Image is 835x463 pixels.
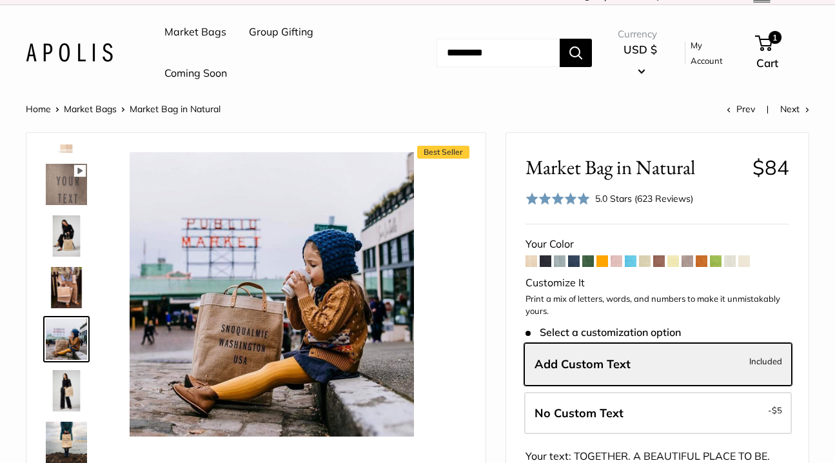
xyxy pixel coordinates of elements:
span: Market Bag in Natural [130,103,221,115]
img: Market Bag in Natural [130,152,414,437]
div: 5.0 Stars (623 Reviews) [526,190,693,208]
img: Apolis [26,43,113,62]
img: Market Bag in Natural [46,164,87,205]
span: $84 [752,155,789,180]
iframe: Sign Up via Text for Offers [10,414,138,453]
a: Prev [727,103,755,115]
a: Group Gifting [249,23,313,42]
img: Market Bag in Natural [46,215,87,257]
a: Market Bag in Natural [43,213,90,259]
span: $5 [772,405,782,415]
p: Print a mix of letters, words, and numbers to make it unmistakably yours. [526,293,789,318]
span: Currency [618,25,662,43]
span: Cart [756,56,778,70]
label: Add Custom Text [524,343,792,386]
a: Market Bag in Natural [43,264,90,311]
button: Search [560,39,592,67]
span: No Custom Text [535,406,624,420]
label: Leave Blank [524,392,792,435]
a: Market Bag in Natural [43,161,90,208]
span: Your text: TOGETHER. A BEAUTIFUL PLACE TO BE. [526,449,770,462]
div: Your Color [526,235,789,254]
div: Customize It [526,273,789,293]
span: Add Custom Text [535,357,631,371]
span: Select a customization option [526,326,681,339]
a: Market Bag in Natural [43,368,90,414]
span: - [768,402,782,418]
a: My Account [691,37,734,69]
a: 1 Cart [756,32,809,74]
a: Next [780,103,809,115]
nav: Breadcrumb [26,101,221,117]
a: Coming Soon [164,64,227,83]
span: Included [749,353,782,369]
span: USD $ [624,43,657,56]
a: Market Bag in Natural [43,316,90,362]
a: Market Bags [64,103,117,115]
span: Best Seller [417,146,469,159]
a: Home [26,103,51,115]
img: Market Bag in Natural [46,267,87,308]
span: 1 [769,31,781,44]
span: Market Bag in Natural [526,155,743,179]
button: USD $ [618,39,662,81]
input: Search... [437,39,560,67]
img: Market Bag in Natural [46,370,87,411]
div: 5.0 Stars (623 Reviews) [595,192,693,206]
a: Market Bags [164,23,226,42]
img: Market Bag in Natural [46,319,87,360]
